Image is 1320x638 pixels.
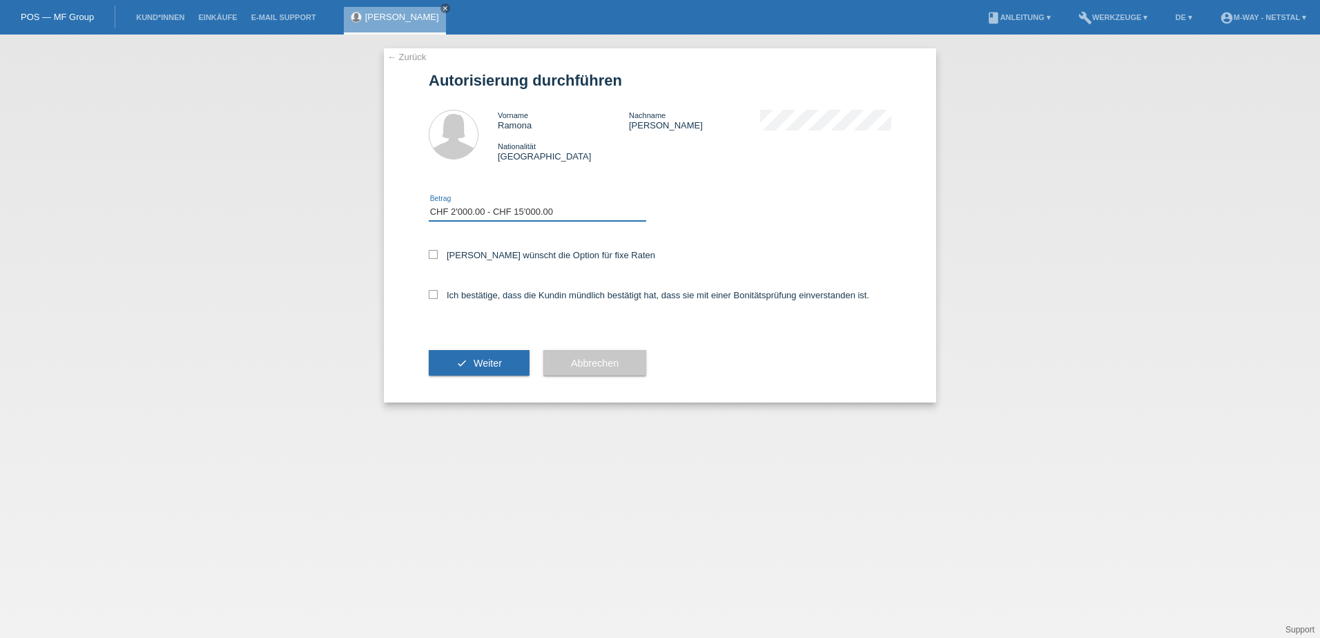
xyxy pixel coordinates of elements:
a: account_circlem-way - Netstal ▾ [1213,13,1313,21]
span: Vorname [498,111,528,119]
a: close [440,3,450,13]
a: E-Mail Support [244,13,323,21]
h1: Autorisierung durchführen [429,72,891,89]
a: Einkäufe [191,13,244,21]
div: [GEOGRAPHIC_DATA] [498,141,629,162]
label: [PERSON_NAME] wünscht die Option für fixe Raten [429,250,655,260]
span: Abbrechen [571,358,619,369]
label: Ich bestätige, dass die Kundin mündlich bestätigt hat, dass sie mit einer Bonitätsprüfung einvers... [429,290,869,300]
i: build [1078,11,1092,25]
i: close [442,5,449,12]
button: check Weiter [429,350,530,376]
button: Abbrechen [543,350,646,376]
a: [PERSON_NAME] [365,12,439,22]
a: buildWerkzeuge ▾ [1071,13,1155,21]
span: Nachname [629,111,666,119]
a: Kund*innen [129,13,191,21]
a: bookAnleitung ▾ [980,13,1058,21]
span: Weiter [474,358,502,369]
i: check [456,358,467,369]
i: book [987,11,1000,25]
span: Nationalität [498,142,536,151]
a: POS — MF Group [21,12,94,22]
a: ← Zurück [387,52,426,62]
div: Ramona [498,110,629,130]
i: account_circle [1220,11,1234,25]
a: Support [1285,625,1314,635]
a: DE ▾ [1168,13,1198,21]
div: [PERSON_NAME] [629,110,760,130]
